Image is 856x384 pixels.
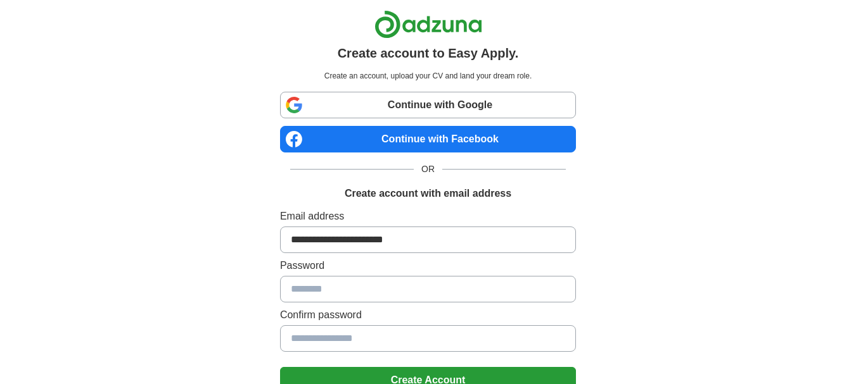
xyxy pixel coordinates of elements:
[280,209,576,224] label: Email address
[280,307,576,323] label: Confirm password
[283,70,573,82] p: Create an account, upload your CV and land your dream role.
[414,163,442,176] span: OR
[374,10,482,39] img: Adzuna logo
[345,186,511,201] h1: Create account with email address
[280,92,576,118] a: Continue with Google
[338,44,519,63] h1: Create account to Easy Apply.
[280,126,576,152] a: Continue with Facebook
[280,258,576,273] label: Password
